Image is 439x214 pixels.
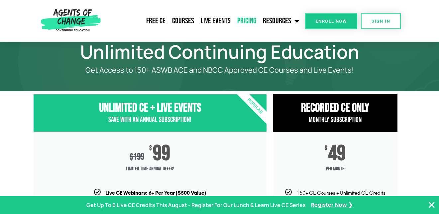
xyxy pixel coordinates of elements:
[361,13,401,29] a: SIGN IN
[316,19,347,23] span: Enroll Now
[296,190,385,196] span: 150+ CE Courses + Unlimited CE Credits
[105,190,206,196] b: Live CE Webinars: 6+ Per Year ($500 Value)
[372,19,390,23] span: SIGN IN
[234,13,260,29] a: Pricing
[169,13,197,29] a: Courses
[149,145,152,152] span: $
[130,151,133,162] span: $
[34,162,267,176] span: Limited Time Annual Offer!
[143,13,169,29] a: Free CE
[273,162,397,176] span: per month
[34,101,267,115] h3: Unlimited CE + Live Events
[325,145,327,152] span: $
[273,101,397,115] h3: RECORDED CE ONly
[108,115,191,124] span: Save with an Annual Subscription!
[86,200,306,210] p: Get Up To 6 Live CE Credits This August - Register For Our Lunch & Learn Live CE Series
[305,13,357,29] a: Enroll Now
[153,145,170,162] span: 99
[130,151,144,162] div: 199
[309,115,362,124] span: Monthly Subscription
[103,13,303,29] nav: Menu
[328,145,346,162] span: 49
[260,13,303,29] a: Resources
[311,200,353,210] a: Register Now ❯
[428,201,436,209] button: Close Banner
[57,66,383,74] p: Get Access to 150+ ASWB ACE and NBCC Approved CE Courses and Live Events!
[197,13,234,29] a: Live Events
[216,68,293,145] div: Popular
[30,44,409,59] h1: Unlimited Continuing Education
